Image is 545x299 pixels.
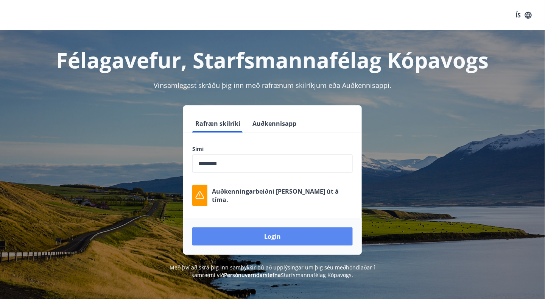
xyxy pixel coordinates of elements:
span: Vinsamlegast skráðu þig inn með rafrænum skilríkjum eða Auðkennisappi. [154,81,391,90]
span: Með því að skrá þig inn samþykkir þú að upplýsingar um þig séu meðhöndlaðar í samræmi við Starfsm... [170,264,375,279]
p: Auðkenningarbeiðni [PERSON_NAME] út á tíma. [212,187,353,204]
button: Auðkennisapp [249,114,299,133]
h1: Félagavefur, Starfsmannafélag Kópavogs [9,45,536,74]
label: Sími [192,145,353,153]
a: Persónuverndarstefna [224,271,281,279]
button: Rafræn skilríki [192,114,243,133]
button: Login [192,227,353,246]
button: ÍS [512,8,536,22]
